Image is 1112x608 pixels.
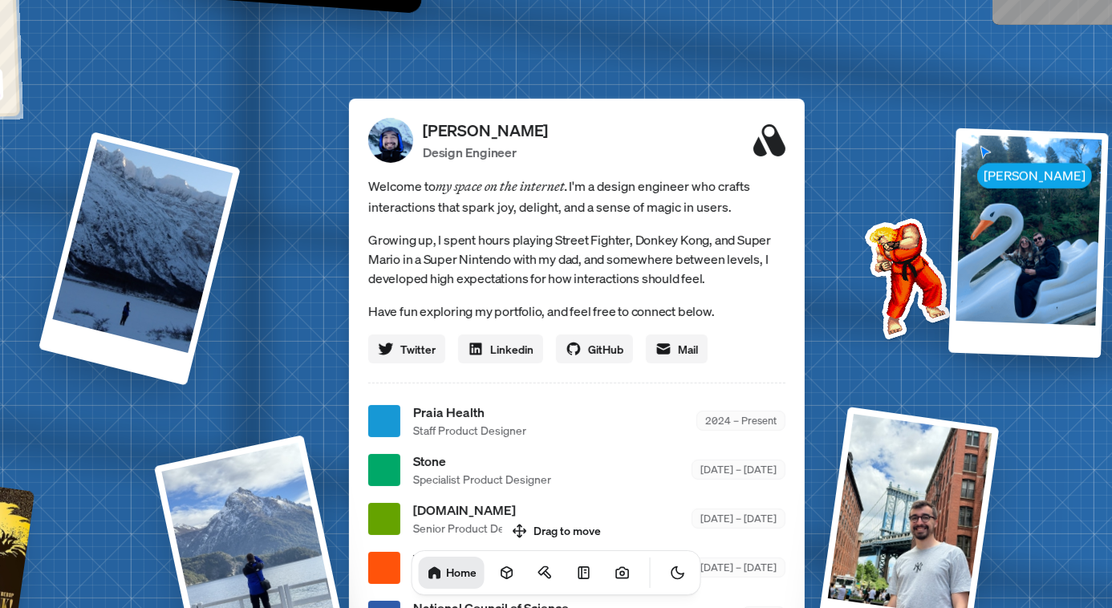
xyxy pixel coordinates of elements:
[436,178,569,194] em: my space on the internet.
[413,452,551,471] span: Stone
[678,340,698,357] span: Mail
[556,334,633,363] a: GitHub
[692,460,785,480] div: [DATE] – [DATE]
[423,119,548,143] p: [PERSON_NAME]
[490,340,534,357] span: Linkedin
[823,194,985,356] img: Profile example
[662,557,694,589] button: Toggle Theme
[692,557,785,578] div: [DATE] – [DATE]
[413,471,551,488] span: Specialist Product Designer
[419,557,485,589] a: Home
[646,334,708,363] a: Mail
[446,565,477,580] h1: Home
[588,340,623,357] span: GitHub
[458,334,543,363] a: Linkedin
[423,143,548,162] p: Design Engineer
[413,422,526,439] span: Staff Product Designer
[368,176,785,217] span: Welcome to I'm a design engineer who crafts interactions that spark joy, delight, and a sense of ...
[368,118,413,163] img: Profile Picture
[400,340,436,357] span: Twitter
[696,411,785,431] div: 2024 – Present
[368,334,445,363] a: Twitter
[413,403,526,422] span: Praia Health
[692,509,785,529] div: [DATE] – [DATE]
[368,301,785,322] p: Have fun exploring my portfolio, and feel free to connect below.
[413,501,536,520] span: [DOMAIN_NAME]
[368,230,785,288] p: Growing up, I spent hours playing Street Fighter, Donkey Kong, and Super Mario in a Super Nintend...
